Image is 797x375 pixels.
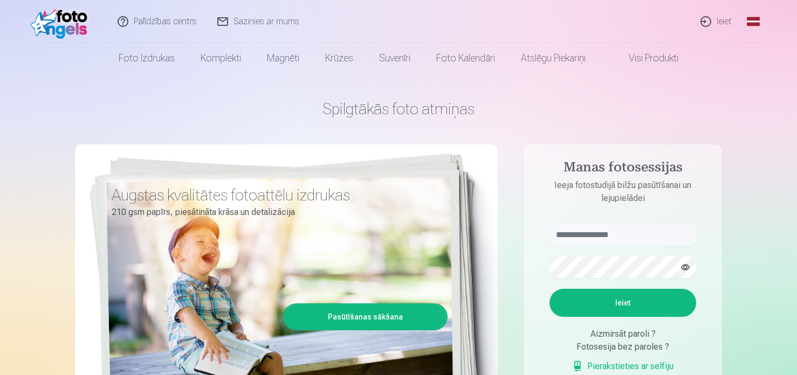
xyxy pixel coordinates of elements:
[549,289,696,317] button: Ieiet
[312,43,366,73] a: Krūzes
[75,99,722,119] h1: Spilgtākās foto atmiņas
[549,328,696,341] div: Aizmirsāt paroli ?
[106,43,188,73] a: Foto izdrukas
[539,159,707,179] h4: Manas fotosessijas
[285,305,446,329] a: Pasūtīšanas sākšana
[112,205,439,220] p: 210 gsm papīrs, piesātināta krāsa un detalizācija
[188,43,254,73] a: Komplekti
[254,43,312,73] a: Magnēti
[366,43,423,73] a: Suvenīri
[572,360,674,373] a: Pierakstieties ar selfiju
[423,43,508,73] a: Foto kalendāri
[539,179,707,205] p: Ieeja fotostudijā bilžu pasūtīšanai un lejupielādei
[112,185,439,205] h3: Augstas kvalitātes fotoattēlu izdrukas
[549,341,696,353] div: Fotosesija bez paroles ?
[508,43,599,73] a: Atslēgu piekariņi
[31,4,93,39] img: /fa1
[599,43,691,73] a: Visi produkti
